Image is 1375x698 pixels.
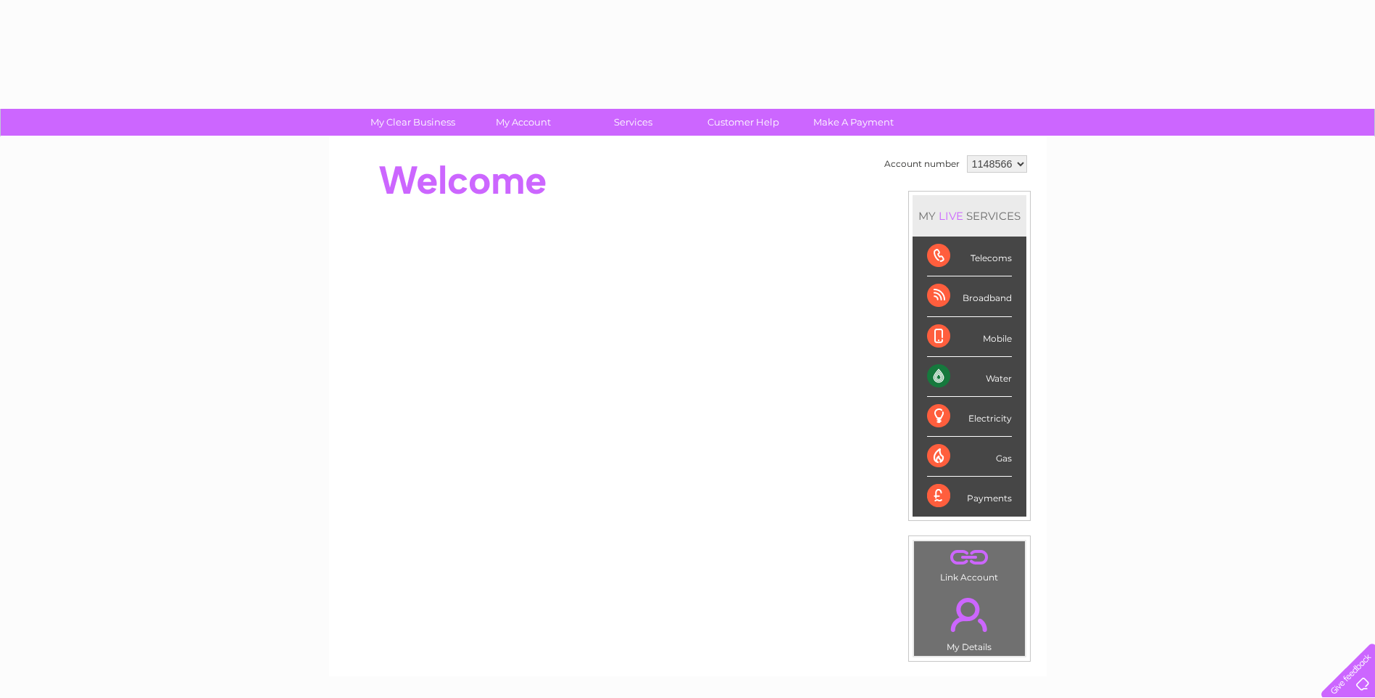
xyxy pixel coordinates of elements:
a: . [918,589,1021,640]
div: MY SERVICES [913,195,1026,237]
div: Mobile [927,317,1012,357]
td: Account number [881,152,963,176]
a: My Clear Business [353,109,473,136]
div: Broadband [927,276,1012,316]
a: Make A Payment [794,109,913,136]
div: Telecoms [927,237,1012,276]
a: Customer Help [684,109,803,136]
div: LIVE [936,209,966,223]
div: Gas [927,437,1012,477]
a: Services [573,109,693,136]
td: Link Account [913,541,1026,586]
div: Payments [927,477,1012,516]
a: . [918,545,1021,570]
div: Water [927,357,1012,397]
a: My Account [463,109,583,136]
td: My Details [913,586,1026,657]
div: Electricity [927,397,1012,437]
